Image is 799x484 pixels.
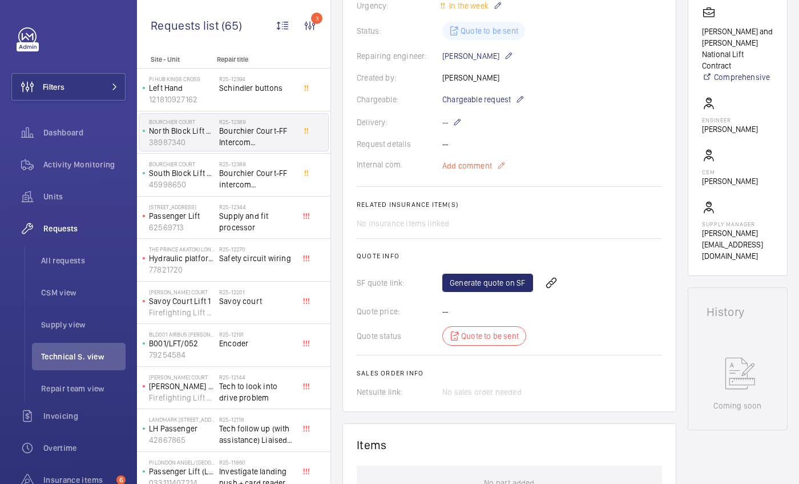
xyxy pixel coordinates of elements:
span: Activity Monitoring [43,159,126,170]
span: Invoicing [43,410,126,422]
p: [PERSON_NAME][EMAIL_ADDRESS][DOMAIN_NAME] [702,227,773,262]
p: CSM [702,169,758,175]
p: Passenger Lift [149,210,215,222]
h2: R25-12144 [219,374,294,381]
h2: Sales order info [357,369,662,377]
p: 42867865 [149,434,215,446]
p: PI London Angel/ [GEOGRAPHIC_DATA] [149,459,215,466]
h2: R25-12389 [219,118,294,125]
p: [STREET_ADDRESS] [149,203,215,210]
span: Chargeable request [442,94,511,105]
h1: Items [357,438,387,452]
h2: R25-12388 [219,161,294,167]
span: Overtime [43,442,126,454]
p: B001/LFT/052 [149,338,215,349]
h2: Related insurance item(s) [357,201,662,209]
p: 45998650 [149,179,215,190]
span: Schindler buttons [219,82,294,94]
p: 77821720 [149,264,215,275]
p: 38987340 [149,137,215,148]
span: Savoy court [219,295,294,307]
h2: R25-12201 [219,289,294,295]
span: Repair team view [41,383,126,394]
h2: R25-12394 [219,75,294,82]
p: Supply manager [702,221,773,227]
span: Supply and fit processor [219,210,294,233]
span: CSM view [41,287,126,298]
p: Passenger Lift (LH at bottom. RH at panel) [149,466,215,477]
span: Units [43,191,126,202]
span: Dashboard [43,127,126,138]
p: [PERSON_NAME] [702,123,758,135]
span: All requests [41,255,126,266]
span: Tech follow up (with assistance) Liaised with ST [219,423,294,446]
p: Bld001 Airbus [PERSON_NAME] [149,331,215,338]
a: Comprehensive [702,71,773,83]
p: Landmark [STREET_ADDRESS] [149,416,215,423]
h2: Quote info [357,252,662,260]
span: Bourchier Court-FF Intercom Investigation. [219,125,294,148]
p: The Prince Akatoki London [149,246,215,253]
p: Firefighting Lift - 55803878 [149,307,215,318]
p: [PERSON_NAME] Court Lift 2 [149,381,215,392]
p: Engineer [702,117,758,123]
span: Requests list [151,18,221,33]
p: Savoy Court Lift 1 [149,295,215,307]
p: 121810927162 [149,94,215,105]
button: Filters [11,73,126,101]
p: LH Passenger [149,423,215,434]
p: Left Hand [149,82,215,94]
a: Generate quote on SF [442,274,533,292]
p: Repair title [217,55,292,63]
h2: R25-12344 [219,203,294,210]
p: South Block Lift A - CPN70472 [149,167,215,179]
span: Supply view [41,319,126,330]
p: 62569713 [149,222,215,233]
p: [PERSON_NAME] Court [149,289,215,295]
p: Firefighting Lift - 91269204 [149,392,215,403]
span: Technical S. view [41,351,126,362]
h2: R25-12191 [219,331,294,338]
p: -- [442,115,462,129]
span: Filters [43,81,64,93]
span: Bourchier Court-FF intercom Investigation. [219,167,294,190]
p: [PERSON_NAME] and [PERSON_NAME] National Lift Contract [702,26,773,71]
p: North Block Lift A - CPN70474 [149,125,215,137]
span: Add comment [442,160,492,171]
p: Coming soon [713,400,761,411]
h1: History [707,306,769,318]
span: Safety circuit wiring [219,253,294,264]
p: Bourchier Court [149,118,215,125]
span: Tech to look into drive problem [219,381,294,403]
span: Encoder [219,338,294,349]
p: [PERSON_NAME] Court [149,374,215,381]
p: [PERSON_NAME] [442,49,513,63]
p: Site - Unit [137,55,212,63]
p: PI Hub Kings Cross [149,75,215,82]
h2: R25-12118 [219,416,294,423]
span: In the week [447,1,489,10]
h2: R25-12270 [219,246,294,253]
p: Bourchier Court [149,161,215,167]
p: 79254584 [149,349,215,361]
span: Requests [43,223,126,234]
p: Hydraulic platform lift [149,253,215,264]
p: [PERSON_NAME] [702,175,758,187]
h2: R25-11860 [219,459,294,466]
